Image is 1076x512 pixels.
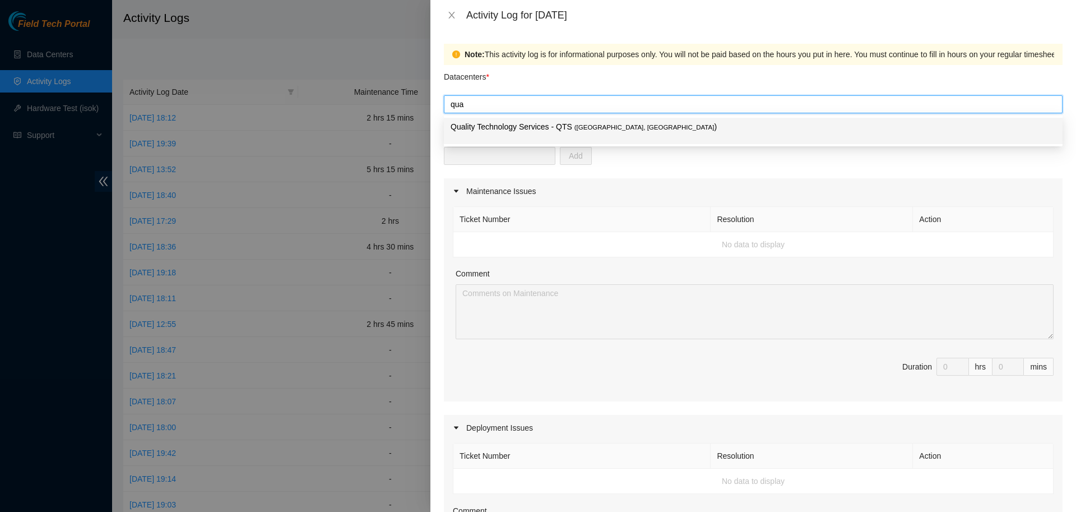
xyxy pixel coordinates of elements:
div: mins [1024,358,1054,376]
button: Close [444,10,460,21]
div: Duration [902,361,932,373]
div: Deployment Issues [444,415,1063,441]
th: Ticket Number [453,207,711,232]
textarea: Comment [456,284,1054,339]
span: exclamation-circle [452,50,460,58]
td: No data to display [453,469,1054,494]
span: caret-right [453,188,460,195]
button: Add [560,147,592,165]
div: Maintenance Issues [444,178,1063,204]
th: Resolution [711,444,913,469]
p: Quality Technology Services - QTS ) [451,121,1056,133]
span: ( [GEOGRAPHIC_DATA], [GEOGRAPHIC_DATA] [574,124,715,131]
div: Activity Log for [DATE] [466,9,1063,21]
span: close [447,11,456,20]
th: Ticket Number [453,444,711,469]
th: Action [913,444,1054,469]
th: Resolution [711,207,913,232]
span: caret-right [453,425,460,431]
td: No data to display [453,232,1054,257]
strong: Note: [465,48,485,61]
th: Action [913,207,1054,232]
p: Datacenters [444,65,489,83]
label: Comment [456,267,490,280]
div: hrs [969,358,992,376]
